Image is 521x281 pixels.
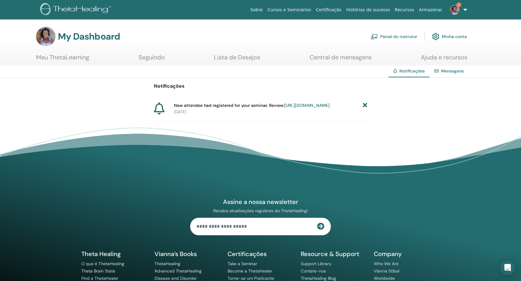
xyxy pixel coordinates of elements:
[301,268,326,274] a: Contate-nos
[399,68,425,74] span: Notificações
[154,276,197,281] a: Disease and Disorder
[310,54,372,65] a: Central de mensagens
[154,261,180,266] a: ThetaHealing
[500,260,515,275] div: Open Intercom Messenger
[174,109,367,115] p: [DATE]
[370,30,417,43] a: Painel do instrutor
[421,54,467,65] a: Ajuda e recursos
[81,261,124,266] a: O que é ThetaHealing
[344,4,392,16] a: Histórias de sucesso
[314,4,344,16] a: Certificação
[284,103,330,108] a: [URL][DOMAIN_NAME]
[228,268,272,274] a: Become a ThetaHealer
[374,268,399,274] a: Vianna Stibal
[154,268,202,274] a: Advanced ThetaHealing
[228,261,257,266] a: Take a Seminar
[248,4,265,16] a: Sobre
[228,276,274,281] a: Torne-se um Praticante
[190,208,331,213] p: Receba atualizações regulares do ThetaHealing!
[58,31,120,42] h3: My Dashboard
[374,276,395,281] a: Worldwide
[432,30,467,43] a: Minha conta
[174,102,330,109] span: New attendee had registered for your seminar. Review:
[36,54,89,65] a: Meu ThetaLearning
[154,250,220,258] h5: Vianna’s Books
[370,34,378,39] img: chalkboard-teacher.svg
[214,54,260,65] a: Lista de Desejos
[441,68,464,74] a: Mensagens
[432,31,439,42] img: cog.svg
[265,4,314,16] a: Cursos e Seminários
[36,27,55,46] img: default.jpg
[456,2,461,7] span: 1
[301,276,336,281] a: ThetaHealing Blog
[392,4,416,16] a: Recursos
[81,276,119,281] a: Find a ThetaHealer
[416,4,445,16] a: Armazenar
[81,268,115,274] a: Theta Brain State
[190,198,331,206] h4: Assine a nossa newsletter
[450,5,459,15] img: default.jpg
[139,54,165,65] a: Seguindo
[40,3,113,17] img: logo.png
[374,261,399,266] a: Who We Are
[228,250,293,258] h5: Certificações
[81,250,147,258] h5: Theta Healing
[301,261,331,266] a: Support Library
[154,83,367,90] p: Notificações
[301,250,367,258] h5: Resource & Support
[374,250,440,258] h5: Company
